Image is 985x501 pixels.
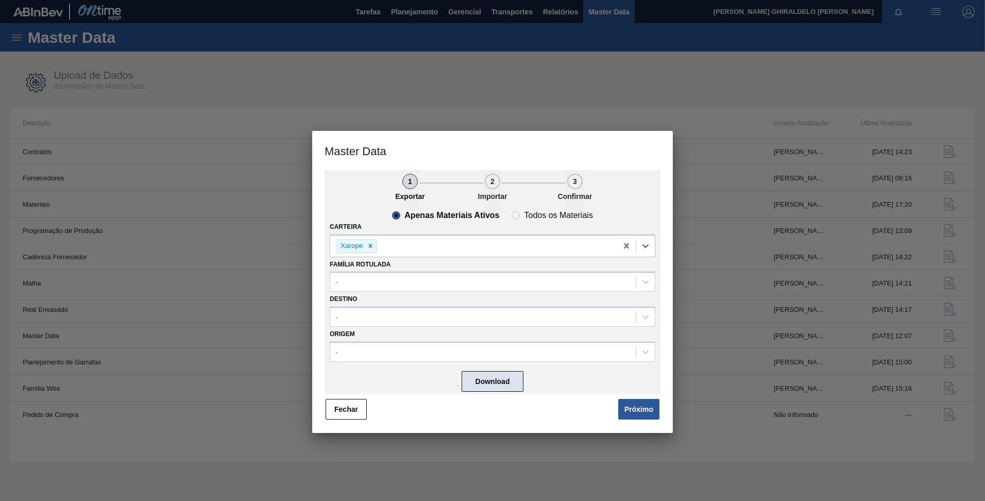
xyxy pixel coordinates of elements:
[330,330,355,338] label: Origem
[402,174,418,189] div: 1
[566,170,584,211] button: 3Confirmar
[392,211,499,220] clb-radio-button: Apenas Materiais Ativos
[335,348,338,357] div: -
[335,278,338,287] div: -
[330,295,357,303] label: Destino
[549,192,601,201] p: Confirmar
[483,170,502,211] button: 2Importar
[467,192,518,201] p: Importar
[326,399,367,420] button: Fechar
[512,211,592,220] clb-radio-button: Todos os Materiais
[337,240,365,253] div: Xarope
[384,192,436,201] p: Exportar
[401,170,419,211] button: 1Exportar
[485,174,500,189] div: 2
[567,174,583,189] div: 3
[312,131,673,170] h3: Master Data
[618,399,659,420] button: Próximo
[330,223,362,230] label: Carteira
[462,371,523,392] button: Download
[330,261,390,268] label: Família Rotulada
[335,313,338,322] div: -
